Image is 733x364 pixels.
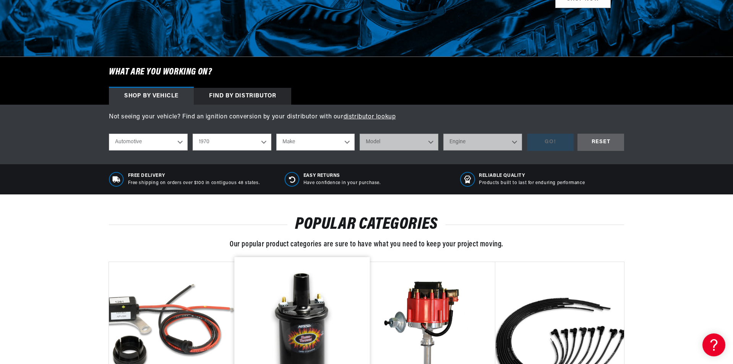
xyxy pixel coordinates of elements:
[303,180,381,186] p: Have confidence in your purchase.
[194,88,291,105] div: Find by Distributor
[344,114,396,120] a: distributor lookup
[276,134,355,150] select: Make
[109,88,194,105] div: Shop by vehicle
[128,173,260,179] span: Free Delivery
[109,112,624,122] p: Not seeing your vehicle? Find an ignition conversion by your distributor with our
[360,134,438,150] select: Model
[479,173,585,179] span: RELIABLE QUALITY
[193,134,271,150] select: Year
[109,134,188,150] select: Ride Type
[109,217,624,232] h2: POPULAR CATEGORIES
[479,180,585,186] p: Products built to last for enduring performance
[230,241,503,248] span: Our popular product categories are sure to have what you need to keep your project moving.
[303,173,381,179] span: Easy Returns
[128,180,260,186] p: Free shipping on orders over $100 in contiguous 48 states.
[443,134,522,150] select: Engine
[90,57,643,87] h6: What are you working on?
[577,134,624,151] div: RESET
